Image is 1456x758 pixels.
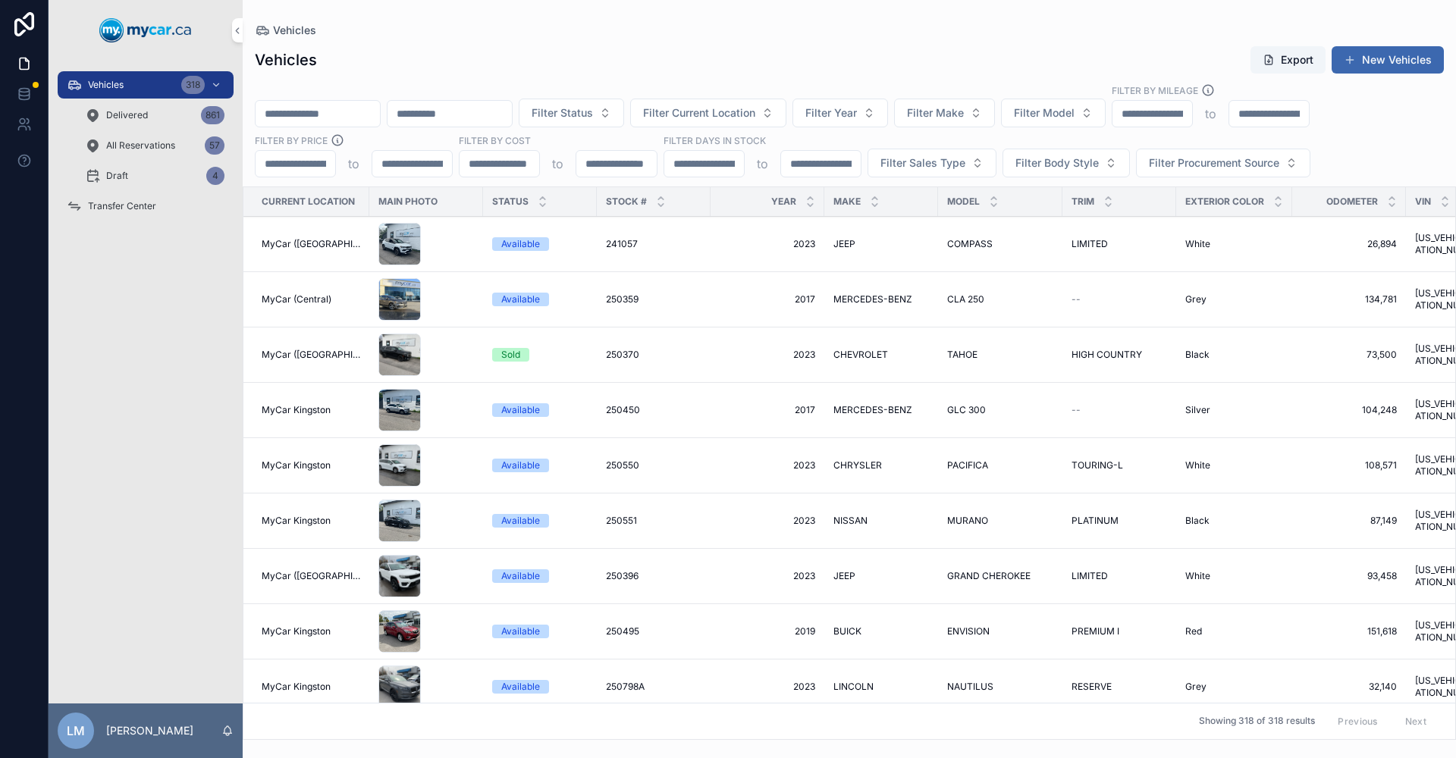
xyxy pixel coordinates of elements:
[262,293,331,305] span: MyCar (Central)
[1301,681,1397,693] span: 32,140
[894,99,995,127] button: Select Button
[262,238,360,250] a: MyCar ([GEOGRAPHIC_DATA])
[833,293,912,305] span: MERCEDES-BENZ
[947,681,1053,693] a: NAUTILUS
[833,404,929,416] a: MERCEDES-BENZ
[947,196,980,208] span: Model
[1072,570,1108,582] span: LIMITED
[106,170,128,182] span: Draft
[1015,155,1099,171] span: Filter Body Style
[947,404,986,416] span: GLC 300
[947,293,1053,305] a: CLA 250
[1072,293,1167,305] a: --
[947,349,1053,361] a: TAHOE
[1072,349,1142,361] span: HIGH COUNTRY
[262,515,360,527] a: MyCar Kingston
[1185,681,1283,693] a: Grey
[262,293,360,305] a: MyCar (Central)
[262,570,360,582] span: MyCar ([GEOGRAPHIC_DATA])
[720,404,815,416] a: 2017
[1301,404,1397,416] a: 104,248
[947,625,990,637] span: ENVISION
[947,570,1031,582] span: GRAND CHEROKEE
[378,196,438,208] span: Main Photo
[1301,515,1397,527] span: 87,149
[606,349,639,361] span: 250370
[501,514,540,528] div: Available
[720,625,815,637] a: 2019
[492,514,588,528] a: Available
[1072,570,1167,582] a: LIMITED
[492,680,588,694] a: Available
[1301,293,1397,305] span: 134,781
[833,238,855,250] span: JEEP
[1072,625,1167,637] a: PREMIUM I
[262,349,360,361] span: MyCar ([GEOGRAPHIC_DATA])
[552,155,563,173] p: to
[1185,238,1210,250] span: White
[606,349,701,361] a: 250370
[501,569,540,583] div: Available
[1072,681,1167,693] a: RESERVE
[106,723,193,738] p: [PERSON_NAME]
[492,569,588,583] a: Available
[720,238,815,250] span: 2023
[947,349,977,361] span: TAHOE
[1185,459,1283,471] a: White
[1301,570,1397,582] a: 93,458
[492,237,588,251] a: Available
[532,105,593,121] span: Filter Status
[833,681,929,693] a: LINCOLN
[606,515,701,527] a: 250551
[106,139,175,152] span: All Reservations
[606,196,647,208] span: Stock #
[1072,404,1167,416] a: --
[206,167,224,185] div: 4
[501,293,540,306] div: Available
[833,293,929,305] a: MERCEDES-BENZ
[805,105,857,121] span: Filter Year
[501,459,540,472] div: Available
[833,196,861,208] span: Make
[1415,196,1431,208] span: VIN
[720,570,815,582] span: 2023
[262,459,331,471] span: MyCar Kingston
[1072,681,1112,693] span: RESERVE
[720,681,815,693] span: 2023
[1301,238,1397,250] a: 26,894
[1301,459,1397,471] span: 108,571
[1185,515,1210,527] span: Black
[501,625,540,638] div: Available
[947,515,988,527] span: MURANO
[720,349,815,361] a: 2023
[1185,404,1210,416] span: Silver
[947,459,988,471] span: PACIFICA
[519,99,624,127] button: Select Button
[1072,625,1119,637] span: PREMIUM I
[1185,196,1264,208] span: Exterior Color
[1072,238,1108,250] span: LIMITED
[1185,570,1283,582] a: White
[907,105,964,121] span: Filter Make
[67,722,85,740] span: LM
[1001,99,1106,127] button: Select Button
[833,349,888,361] span: CHEVROLET
[1332,46,1444,74] button: New Vehicles
[606,293,639,305] span: 250359
[1326,196,1378,208] span: Odometer
[947,293,984,305] span: CLA 250
[833,681,874,693] span: LINCOLN
[99,18,192,42] img: App logo
[947,570,1053,582] a: GRAND CHEROKEE
[492,403,588,417] a: Available
[833,515,868,527] span: NISSAN
[501,403,540,417] div: Available
[1072,459,1167,471] a: TOURING-L
[459,133,531,147] label: FILTER BY COST
[492,459,588,472] a: Available
[262,625,331,637] span: MyCar Kingston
